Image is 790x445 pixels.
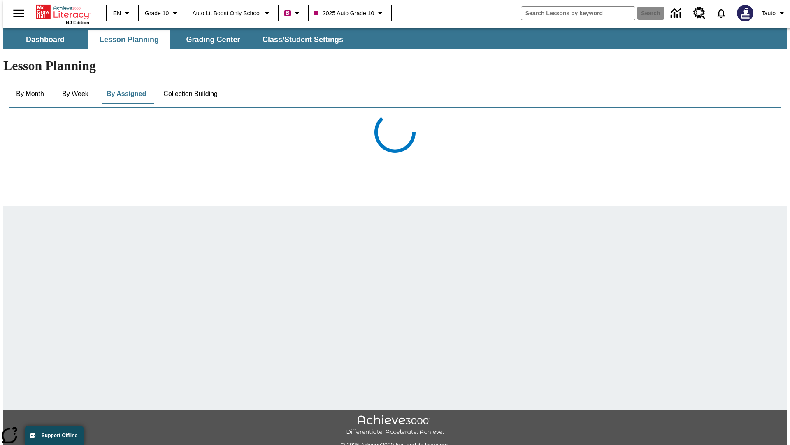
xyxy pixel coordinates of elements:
[4,30,86,49] button: Dashboard
[109,6,136,21] button: Language: EN, Select a language
[36,4,89,20] a: Home
[314,9,374,18] span: 2025 Auto Grade 10
[3,28,787,49] div: SubNavbar
[145,9,169,18] span: Grade 10
[36,3,89,25] div: Home
[192,9,261,18] span: Auto Lit Boost only School
[666,2,688,25] a: Data Center
[157,84,224,104] button: Collection Building
[9,84,51,104] button: By Month
[25,426,84,445] button: Support Offline
[346,415,444,436] img: Achieve3000 Differentiate Accelerate Achieve
[732,2,758,24] button: Select a new avatar
[189,6,275,21] button: School: Auto Lit Boost only School, Select your school
[711,2,732,24] a: Notifications
[762,9,776,18] span: Tauto
[521,7,635,20] input: search field
[737,5,753,21] img: Avatar
[55,84,96,104] button: By Week
[42,433,77,438] span: Support Offline
[256,30,350,49] button: Class/Student Settings
[88,30,170,49] button: Lesson Planning
[3,58,787,73] h1: Lesson Planning
[311,6,388,21] button: Class: 2025 Auto Grade 10, Select your class
[113,9,121,18] span: EN
[100,84,153,104] button: By Assigned
[758,6,790,21] button: Profile/Settings
[281,6,305,21] button: Boost Class color is violet red. Change class color
[3,30,351,49] div: SubNavbar
[66,20,89,25] span: NJ Edition
[286,8,290,18] span: B
[142,6,183,21] button: Grade: Grade 10, Select a grade
[172,30,254,49] button: Grading Center
[688,2,711,24] a: Resource Center, Will open in new tab
[7,1,31,26] button: Open side menu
